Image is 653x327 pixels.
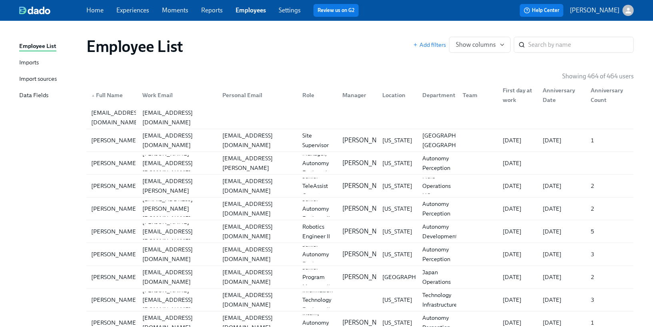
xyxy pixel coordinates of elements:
a: [PERSON_NAME][PERSON_NAME][EMAIL_ADDRESS][DOMAIN_NAME][PERSON_NAME][EMAIL_ADDRESS][PERSON_NAME][D... [86,152,634,175]
a: Employees [236,6,266,14]
div: Anniversary Count [584,87,632,103]
div: [US_STATE] [379,181,416,191]
a: Imports [19,58,80,68]
p: [PERSON_NAME] [342,273,392,281]
div: [EMAIL_ADDRESS][DOMAIN_NAME] [219,199,296,218]
p: [PERSON_NAME] [570,6,619,15]
div: [EMAIL_ADDRESS][DOMAIN_NAME] [219,176,296,195]
div: Field Operations HQ [419,171,456,200]
div: Senior Autonomy Engineer II [299,194,336,223]
div: [US_STATE] [379,249,416,259]
p: [PERSON_NAME] [342,181,392,190]
p: [PERSON_NAME] [342,250,392,259]
div: [DATE] [539,136,584,145]
div: [US_STATE] [379,227,416,236]
button: Show columns [449,37,511,53]
div: Information Technology Engineer II [299,285,336,314]
div: [EMAIL_ADDRESS][DOMAIN_NAME] [139,267,216,287]
div: [DATE] [499,272,536,282]
div: Employee List [19,42,56,52]
div: Location [376,87,416,103]
div: [DATE] [539,295,584,305]
div: 3 [587,249,632,259]
div: First day at work [496,87,536,103]
a: [PERSON_NAME][EMAIL_ADDRESS][DOMAIN_NAME][EMAIL_ADDRESS][DOMAIN_NAME]Site Supervisor[PERSON_NAME]... [86,129,634,152]
span: Add filters [413,41,446,49]
div: Senior TeleAssist Operator [299,171,336,200]
div: Department [419,90,459,100]
a: Import sources [19,74,80,84]
a: [PERSON_NAME][EMAIL_ADDRESS][DOMAIN_NAME][EMAIL_ADDRESS][DOMAIN_NAME]Senior Program Manager II[PE... [86,266,634,289]
div: [DATE] [539,249,584,259]
a: Home [86,6,104,14]
div: Japan Operations [419,267,456,287]
div: Autonomy Perception [419,199,456,218]
div: [US_STATE] [379,158,416,168]
div: [EMAIL_ADDRESS][DOMAIN_NAME] [139,108,216,127]
div: [PERSON_NAME][PERSON_NAME][EMAIL_ADDRESS][DOMAIN_NAME][PERSON_NAME][EMAIL_ADDRESS][PERSON_NAME][D... [86,152,634,174]
div: [PERSON_NAME][EMAIL_ADDRESS][PERSON_NAME][DOMAIN_NAME] [139,167,216,205]
a: [EMAIL_ADDRESS][DOMAIN_NAME][EMAIL_ADDRESS][DOMAIN_NAME] [86,106,634,129]
div: [DATE] [539,272,584,282]
a: [PERSON_NAME][EMAIL_ADDRESS][PERSON_NAME][DOMAIN_NAME][EMAIL_ADDRESS][DOMAIN_NAME]Senior Autonomy... [86,197,634,220]
div: [EMAIL_ADDRESS][DOMAIN_NAME] [219,222,296,241]
div: [PERSON_NAME][EMAIL_ADDRESS][PERSON_NAME][DOMAIN_NAME] [219,144,296,182]
div: [EMAIL_ADDRESS][PERSON_NAME][DOMAIN_NAME] [139,194,216,223]
p: [PERSON_NAME] [342,159,392,167]
div: Manager [336,87,376,103]
p: [PERSON_NAME] [342,318,392,327]
div: Technology Infrastructure [419,290,461,309]
button: [PERSON_NAME] [570,5,634,16]
a: Reports [201,6,223,14]
a: [PERSON_NAME][EMAIL_ADDRESS][DOMAIN_NAME][EMAIL_ADDRESS][DOMAIN_NAME]Senior Autonomy Engineer[PER... [86,243,634,266]
div: 3 [587,295,632,305]
div: Autonomy Perception [419,245,456,264]
div: [PERSON_NAME][EMAIL_ADDRESS][DOMAIN_NAME] [139,217,216,246]
div: Location [379,90,416,100]
div: [US_STATE] [379,136,416,145]
div: 1 [587,136,632,145]
div: Work Email [139,90,216,100]
div: [DATE] [499,227,536,236]
a: Settings [279,6,301,14]
div: Imports [19,58,39,68]
span: ▲ [91,94,95,98]
div: [GEOGRAPHIC_DATA] [379,272,445,282]
p: [PERSON_NAME] [342,136,392,145]
div: [PERSON_NAME] [88,249,141,259]
div: [PERSON_NAME][PERSON_NAME][EMAIL_ADDRESS][DOMAIN_NAME][EMAIL_ADDRESS][DOMAIN_NAME]Information Tec... [86,289,634,311]
div: Anniversary Date [536,87,584,103]
div: 2 [587,204,632,213]
a: [PERSON_NAME][PERSON_NAME][EMAIL_ADDRESS][DOMAIN_NAME][EMAIL_ADDRESS][DOMAIN_NAME]Robotics Engine... [86,220,634,243]
a: [PERSON_NAME][PERSON_NAME][EMAIL_ADDRESS][PERSON_NAME][DOMAIN_NAME][EMAIL_ADDRESS][DOMAIN_NAME]Se... [86,175,634,197]
div: Team [459,90,496,100]
div: [PERSON_NAME] [88,227,141,236]
div: [DATE] [499,136,536,145]
div: Personal Email [216,87,296,103]
div: Senior Autonomy Engineer [299,240,336,269]
div: Role [299,90,336,100]
div: Autonomy Perception [419,154,456,173]
div: [US_STATE] [379,204,416,213]
div: [EMAIL_ADDRESS][DOMAIN_NAME] [219,290,296,309]
a: Review us on G2 [318,6,355,14]
h1: Employee List [86,37,183,56]
div: [DATE] [499,158,536,168]
div: [EMAIL_ADDRESS][DOMAIN_NAME] [139,245,216,264]
div: Import sources [19,74,57,84]
div: [DATE] [499,295,536,305]
div: [PERSON_NAME][PERSON_NAME][EMAIL_ADDRESS][PERSON_NAME][DOMAIN_NAME][EMAIL_ADDRESS][DOMAIN_NAME]Se... [86,175,634,197]
a: Employee List [19,42,80,52]
div: [DATE] [539,227,584,236]
span: Help Center [524,6,559,14]
div: [DATE] [499,249,536,259]
p: Showing 464 of 464 users [562,72,634,81]
div: [PERSON_NAME] [88,181,141,191]
span: Show columns [456,41,504,49]
div: [DATE] [539,204,584,213]
div: 2 [587,272,632,282]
